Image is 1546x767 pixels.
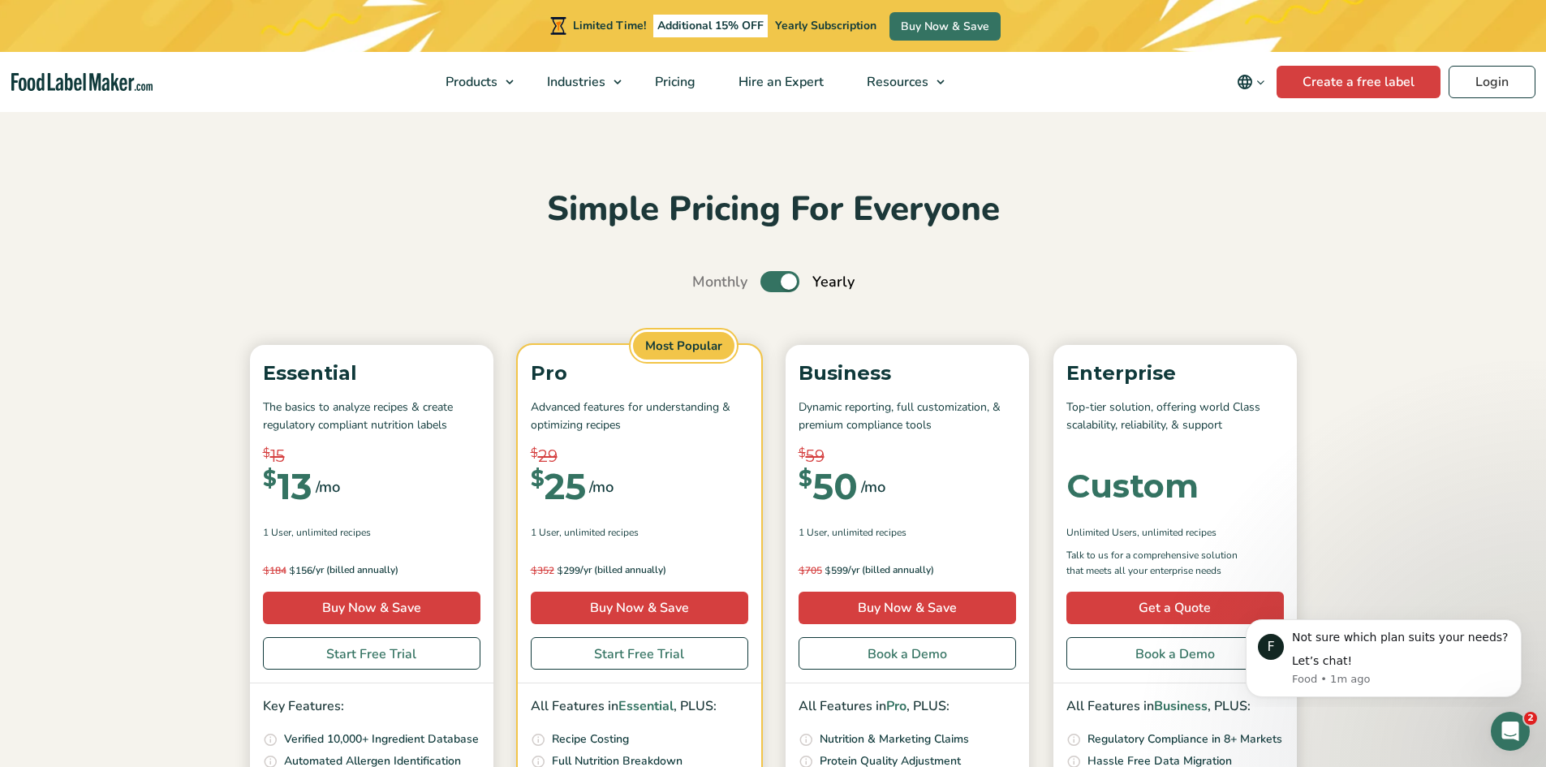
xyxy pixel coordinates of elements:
[886,697,906,715] span: Pro
[799,525,827,540] span: 1 User
[441,73,499,91] span: Products
[1066,470,1199,502] div: Custom
[531,564,554,577] del: 352
[799,468,858,504] div: 50
[799,468,812,489] span: $
[531,562,580,579] span: 299
[531,696,748,717] p: All Features in , PLUS:
[734,73,825,91] span: Hire an Expert
[825,564,831,576] span: $
[263,592,480,624] a: Buy Now & Save
[618,697,674,715] span: Essential
[862,73,930,91] span: Resources
[1225,66,1277,98] button: Change language
[263,525,291,540] span: 1 User
[1066,525,1137,540] span: Unlimited Users
[312,562,398,579] span: /yr (billed annually)
[717,52,842,112] a: Hire an Expert
[316,476,340,498] span: /mo
[263,468,277,489] span: $
[1491,712,1530,751] iframe: Intercom live chat
[573,18,646,33] span: Limited Time!
[650,73,697,91] span: Pricing
[799,562,848,579] span: 599
[1066,637,1284,670] a: Book a Demo
[806,444,825,468] span: 59
[263,399,480,435] p: The basics to analyze recipes & create regulatory compliant nutrition labels
[827,525,906,540] span: , Unlimited Recipes
[531,525,559,540] span: 1 User
[799,444,806,463] span: $
[542,73,607,91] span: Industries
[531,444,538,463] span: $
[692,271,747,293] span: Monthly
[799,358,1016,389] p: Business
[11,73,153,92] a: Food Label Maker homepage
[538,444,558,468] span: 29
[263,444,270,463] span: $
[284,730,479,748] p: Verified 10,000+ Ingredient Database
[263,358,480,389] p: Essential
[889,12,1001,41] a: Buy Now & Save
[634,52,713,112] a: Pricing
[760,271,799,292] label: Toggle
[580,562,666,579] span: /yr (billed annually)
[531,399,748,435] p: Advanced features for understanding & optimizing recipes
[1154,697,1208,715] span: Business
[263,564,269,576] span: $
[631,330,737,363] span: Most Popular
[1066,399,1284,435] p: Top-tier solution, offering world Class scalability, reliability, & support
[1087,730,1282,748] p: Regulatory Compliance in 8+ Markets
[291,525,371,540] span: , Unlimited Recipes
[1066,548,1253,579] p: Talk to us for a comprehensive solution that meets all your enterprise needs
[1449,66,1535,98] a: Login
[559,525,639,540] span: , Unlimited Recipes
[1277,66,1440,98] a: Create a free label
[270,444,285,468] span: 15
[263,696,480,717] p: Key Features:
[799,564,822,577] del: 705
[1524,712,1537,725] span: 2
[799,592,1016,624] a: Buy Now & Save
[799,564,805,576] span: $
[861,476,885,498] span: /mo
[799,637,1016,670] a: Book a Demo
[799,399,1016,435] p: Dynamic reporting, full customization, & premium compliance tools
[424,52,522,112] a: Products
[552,730,629,748] p: Recipe Costing
[531,637,748,670] a: Start Free Trial
[1066,696,1284,717] p: All Features in , PLUS:
[557,564,563,576] span: $
[812,271,855,293] span: Yearly
[820,730,969,748] p: Nutrition & Marketing Claims
[531,592,748,624] a: Buy Now & Save
[263,562,312,579] span: 156
[263,564,286,577] del: 184
[242,187,1305,232] h2: Simple Pricing For Everyone
[526,52,630,112] a: Industries
[848,562,934,579] span: /yr (billed annually)
[653,15,768,37] span: Additional 15% OFF
[263,468,312,504] div: 13
[1221,605,1546,707] iframe: Intercom notifications message
[531,468,545,489] span: $
[775,18,876,33] span: Yearly Subscription
[1066,592,1284,624] a: Get a Quote
[1066,358,1284,389] p: Enterprise
[531,564,537,576] span: $
[289,564,295,576] span: $
[531,468,586,504] div: 25
[531,358,748,389] p: Pro
[589,476,614,498] span: /mo
[263,637,480,670] a: Start Free Trial
[846,52,953,112] a: Resources
[1137,525,1217,540] span: , Unlimited Recipes
[799,696,1016,717] p: All Features in , PLUS:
